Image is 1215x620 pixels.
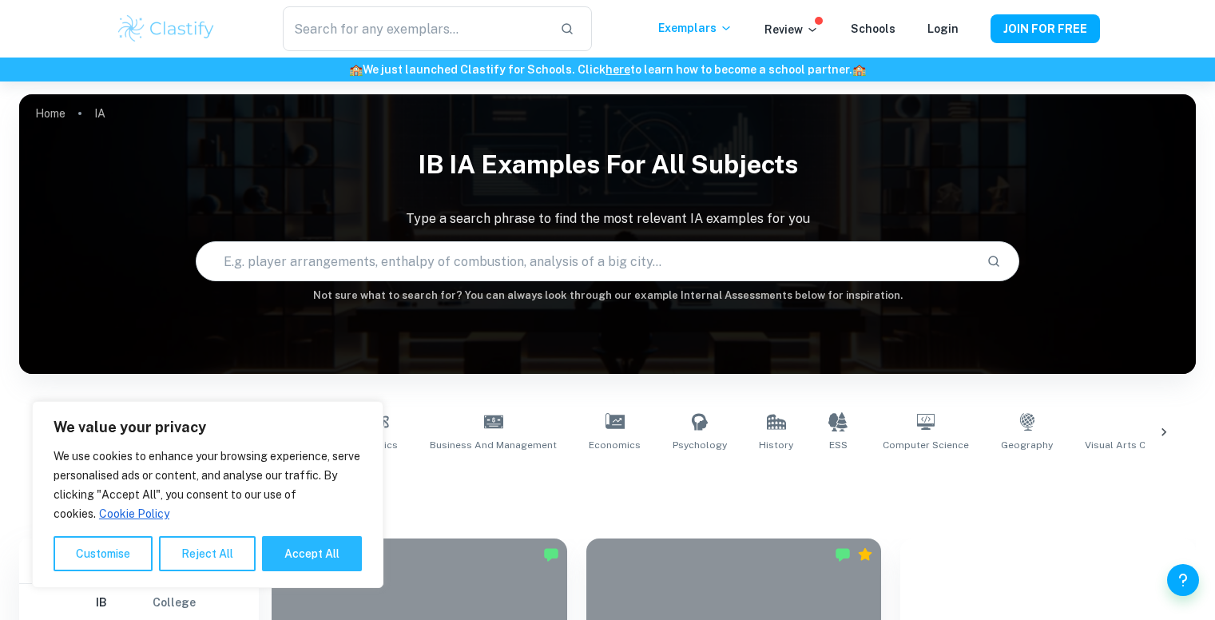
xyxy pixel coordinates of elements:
h6: Filter exemplars [19,539,259,583]
h6: We just launched Clastify for Schools. Click to learn how to become a school partner. [3,61,1212,78]
button: Accept All [262,536,362,571]
span: Computer Science [883,438,969,452]
h1: IB IA examples for all subjects [19,139,1196,190]
img: Marked [835,546,851,562]
a: Schools [851,22,895,35]
p: Type a search phrase to find the most relevant IA examples for you [19,209,1196,229]
button: JOIN FOR FREE [991,14,1100,43]
div: Premium [857,546,873,562]
button: Reject All [159,536,256,571]
span: Economics [589,438,641,452]
h1: All IA Examples [78,471,1138,500]
p: Exemplars [658,19,733,37]
input: E.g. player arrangements, enthalpy of combustion, analysis of a big city... [197,239,974,284]
img: Clastify logo [116,13,217,45]
h6: Not sure what to search for? You can always look through our example Internal Assessments below f... [19,288,1196,304]
span: Business and Management [430,438,557,452]
span: Psychology [673,438,727,452]
img: Marked [543,546,559,562]
div: We value your privacy [32,401,383,588]
a: Cookie Policy [98,507,170,521]
p: We use cookies to enhance your browsing experience, serve personalised ads or content, and analys... [54,447,362,523]
a: Home [35,102,66,125]
span: 🏫 [349,63,363,76]
p: IA [94,105,105,122]
button: Search [980,248,1007,275]
input: Search for any exemplars... [283,6,546,51]
p: Review [764,21,819,38]
button: Help and Feedback [1167,564,1199,596]
p: We value your privacy [54,418,362,437]
span: Geography [1001,438,1053,452]
span: History [759,438,793,452]
a: Login [927,22,959,35]
span: 🏫 [852,63,866,76]
button: Customise [54,536,153,571]
a: here [606,63,630,76]
span: ESS [829,438,848,452]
